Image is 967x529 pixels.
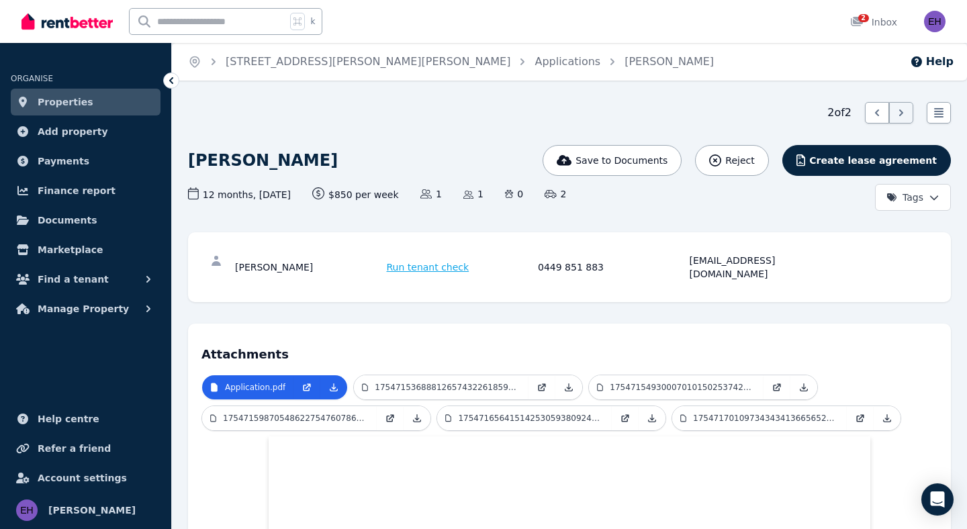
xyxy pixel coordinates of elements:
img: Ed Harris [16,499,38,521]
p: 17547153688812657432261859211612.jpg [375,382,520,393]
span: Manage Property [38,301,129,317]
span: Add property [38,124,108,140]
a: Payments [11,148,160,175]
span: ORGANISE [11,74,53,83]
span: 2 [545,187,566,201]
a: Add property [11,118,160,145]
div: Open Intercom Messenger [921,483,954,516]
a: Help centre [11,405,160,432]
span: Run tenant check [387,260,469,274]
a: Properties [11,89,160,115]
a: Download Attachment [639,406,665,430]
a: Documents [11,207,160,234]
a: Refer a friend [11,435,160,462]
span: Payments [38,153,89,169]
a: Application.pdf [202,375,293,399]
span: Finance report [38,183,116,199]
img: Ed Harris [924,11,946,32]
div: [PERSON_NAME] [235,254,383,281]
span: 2 [858,14,869,22]
button: Help [910,54,954,70]
a: Download Attachment [874,406,901,430]
a: 1754716564151425305938092470040.jpg [437,406,612,430]
a: 17547154930007010150253742942246.jpg [589,375,764,399]
a: Applications [535,55,600,68]
a: Open in new Tab [528,375,555,399]
p: Application.pdf [225,382,285,393]
span: k [310,16,315,27]
span: Properties [38,94,93,110]
span: Tags [886,191,923,204]
span: 2 of 2 [827,105,851,121]
a: [STREET_ADDRESS][PERSON_NAME][PERSON_NAME] [226,55,510,68]
a: Download Attachment [790,375,817,399]
a: Open in new Tab [612,406,639,430]
span: Marketplace [38,242,103,258]
a: Download Attachment [555,375,582,399]
a: Finance report [11,177,160,204]
span: Help centre [38,411,99,427]
a: Account settings [11,465,160,491]
a: 17547170109734343413665652193638.jpg [672,406,847,430]
a: Download Attachment [404,406,430,430]
img: RentBetter [21,11,113,32]
a: 17547159870548622754760786354299.jpg [202,406,377,430]
div: 0449 851 883 [538,254,686,281]
p: 1754716564151425305938092470040.jpg [458,413,604,424]
p: 17547170109734343413665652193638.jpg [693,413,839,424]
a: Download Attachment [320,375,347,399]
span: Save to Documents [575,154,667,167]
button: Tags [875,184,951,211]
a: [PERSON_NAME] [625,55,714,68]
a: Marketplace [11,236,160,263]
span: 12 months , [DATE] [188,187,291,201]
button: Manage Property [11,295,160,322]
a: Open in new Tab [293,375,320,399]
button: Find a tenant [11,266,160,293]
p: 17547154930007010150253742942246.jpg [610,382,755,393]
span: Find a tenant [38,271,109,287]
span: 0 [505,187,523,201]
span: Account settings [38,470,127,486]
span: Create lease agreement [809,154,937,167]
a: Open in new Tab [377,406,404,430]
span: 1 [420,187,442,201]
span: [PERSON_NAME] [48,502,136,518]
span: Refer a friend [38,440,111,456]
a: 17547153688812657432261859211612.jpg [354,375,528,399]
div: [EMAIL_ADDRESS][DOMAIN_NAME] [690,254,837,281]
div: Inbox [850,15,897,29]
span: $850 per week [312,187,399,201]
h1: [PERSON_NAME] [188,150,338,171]
button: Create lease agreement [782,145,951,176]
a: Open in new Tab [764,375,790,399]
h4: Attachments [201,337,937,364]
span: 1 [463,187,483,201]
a: Open in new Tab [847,406,874,430]
p: 17547159870548622754760786354299.jpg [223,413,369,424]
span: Reject [725,154,754,167]
span: Documents [38,212,97,228]
button: Reject [695,145,768,176]
nav: Breadcrumb [172,43,730,81]
button: Save to Documents [543,145,682,176]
